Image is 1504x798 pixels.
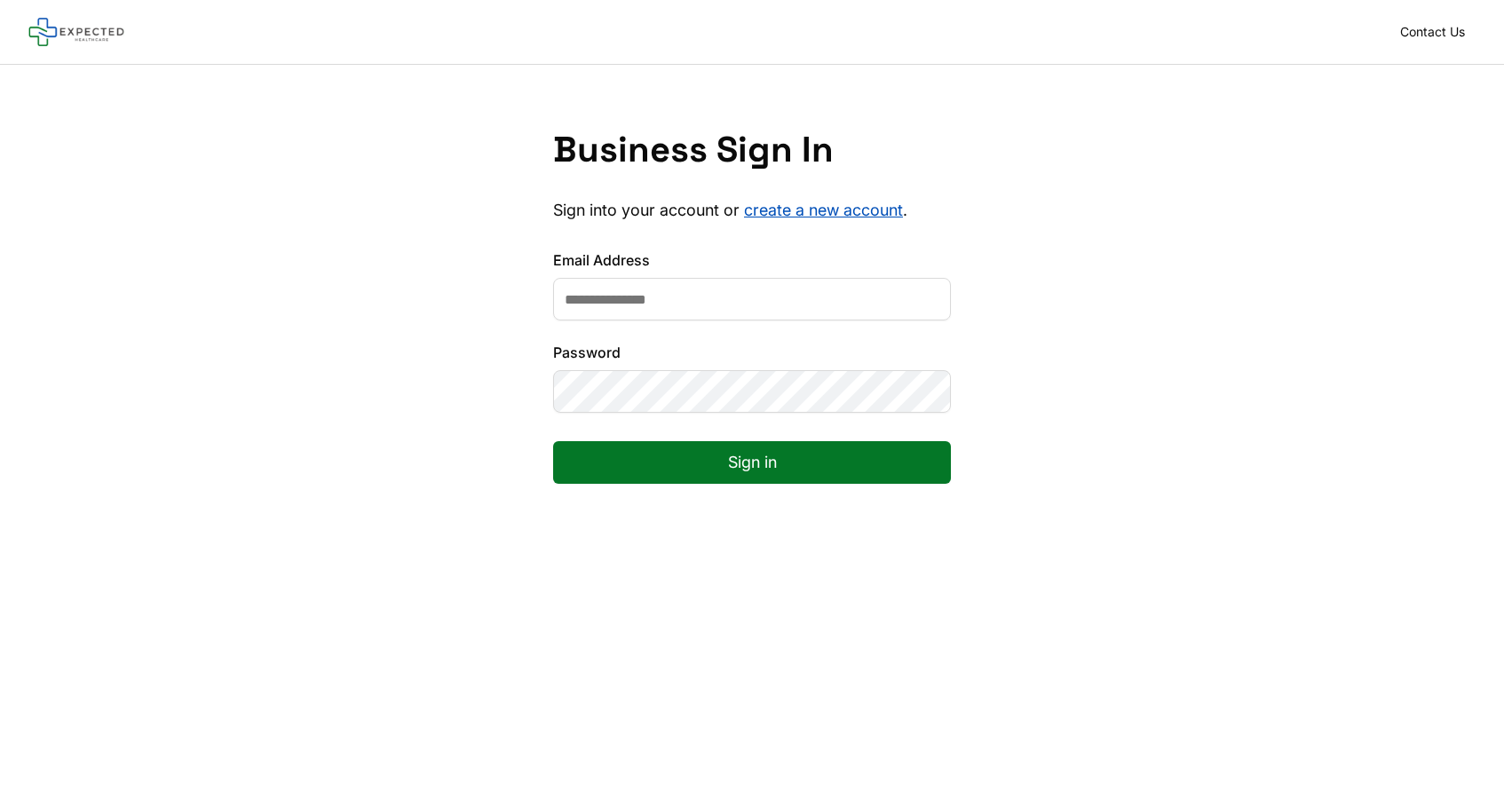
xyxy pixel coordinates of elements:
[1389,20,1476,44] a: Contact Us
[553,249,951,271] label: Email Address
[553,441,951,484] button: Sign in
[553,342,951,363] label: Password
[553,129,951,171] h1: Business Sign In
[744,201,903,219] a: create a new account
[553,200,951,221] p: Sign into your account or .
